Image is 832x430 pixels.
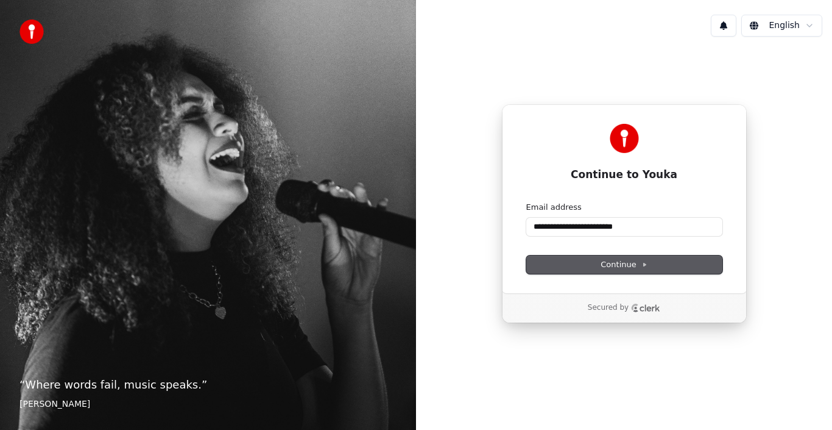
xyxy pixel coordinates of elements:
[631,304,660,312] a: Clerk logo
[588,303,629,313] p: Secured by
[19,20,44,44] img: youka
[601,259,647,270] span: Continue
[526,202,582,213] label: Email address
[19,398,397,410] footer: [PERSON_NAME]
[610,124,639,153] img: Youka
[19,376,397,393] p: “ Where words fail, music speaks. ”
[526,168,722,182] h1: Continue to Youka
[526,256,722,274] button: Continue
